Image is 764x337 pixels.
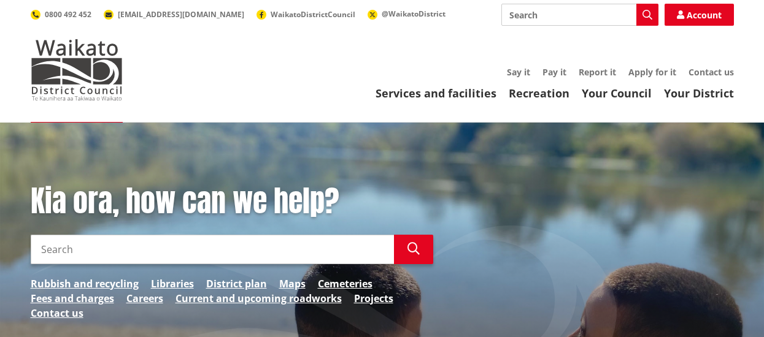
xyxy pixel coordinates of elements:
[206,276,267,291] a: District plan
[368,9,446,19] a: @WaikatoDistrict
[354,291,393,306] a: Projects
[31,9,91,20] a: 0800 492 452
[579,66,616,78] a: Report it
[628,66,676,78] a: Apply for it
[665,4,734,26] a: Account
[31,276,139,291] a: Rubbish and recycling
[118,9,244,20] span: [EMAIL_ADDRESS][DOMAIN_NAME]
[582,86,652,100] a: Your Council
[382,9,446,19] span: @WaikatoDistrict
[31,184,433,219] h1: Kia ora, how can we help?
[507,66,530,78] a: Say it
[31,306,83,320] a: Contact us
[501,4,658,26] input: Search input
[509,86,569,100] a: Recreation
[31,291,114,306] a: Fees and charges
[689,66,734,78] a: Contact us
[151,276,194,291] a: Libraries
[45,9,91,20] span: 0800 492 452
[542,66,566,78] a: Pay it
[126,291,163,306] a: Careers
[104,9,244,20] a: [EMAIL_ADDRESS][DOMAIN_NAME]
[279,276,306,291] a: Maps
[318,276,372,291] a: Cemeteries
[271,9,355,20] span: WaikatoDistrictCouncil
[257,9,355,20] a: WaikatoDistrictCouncil
[31,235,394,264] input: Search input
[31,39,123,100] img: Waikato District Council - Te Kaunihera aa Takiwaa o Waikato
[176,291,342,306] a: Current and upcoming roadworks
[664,86,734,100] a: Your District
[376,86,496,100] a: Services and facilities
